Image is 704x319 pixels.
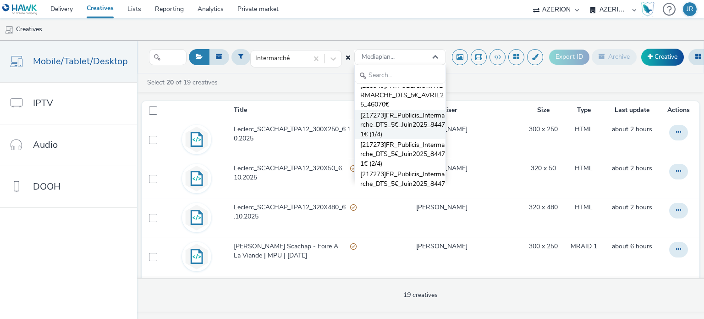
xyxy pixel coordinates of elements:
[575,203,593,212] a: HTML
[5,25,14,34] img: mobile
[592,49,637,65] button: Archive
[183,126,210,153] img: code.svg
[360,140,445,168] span: [217273]FR_Publicis_Intermarche_DTS_5€_Juin2025_84471€ (2/4)
[234,203,360,226] a: Leclerc_SCACHAP_TPA12_320X480_6.10.2025Partially valid
[33,180,60,193] span: DOOH
[575,125,593,134] a: HTML
[234,164,350,183] span: Leclerc_SCACHAP_TPA12_320X50_6.10.2025
[575,164,593,173] a: HTML
[234,242,350,261] span: [PERSON_NAME] Scachap - Foire A La Viande | MPU | [DATE]
[416,242,467,251] a: [PERSON_NAME]
[612,125,652,134] a: 6 October 2025, 14:48
[33,138,58,151] span: Audio
[350,203,357,213] div: Partially valid
[612,125,652,134] span: about 2 hours
[234,125,356,144] span: Leclerc_SCACHAP_TPA12_300X250_6.10.2025
[403,291,438,299] span: 19 creatives
[183,204,210,231] img: code.svg
[529,242,558,251] a: 300 x 250
[360,81,445,109] span: [215349]FR_PUBLICIS_INTERMARCHE_DTS_5€_AVRIL25_46070€
[166,78,174,87] strong: 20
[416,203,467,212] a: [PERSON_NAME]
[612,164,652,173] span: about 2 hours
[149,49,187,65] input: Search...
[641,2,654,17] img: Hawk Academy
[33,96,53,110] span: IPTV
[603,101,661,120] th: Last update
[661,101,699,120] th: Actions
[234,164,360,187] a: Leclerc_SCACHAP_TPA12_320X50_6.10.2025Partially valid
[522,101,565,120] th: Size
[549,50,589,64] button: Export ID
[612,242,652,251] a: 6 October 2025, 11:15
[33,55,128,68] span: Mobile/Tablet/Desktop
[146,78,221,87] a: Select of 19 creatives
[641,49,684,65] a: Creative
[687,2,693,16] div: JR
[612,164,652,173] a: 6 October 2025, 14:32
[183,165,210,192] img: code.svg
[571,242,597,251] a: MRAID 1
[234,242,360,265] a: [PERSON_NAME] Scachap - Foire A La Viande | MPU | [DATE]Partially valid
[350,242,357,252] div: Partially valid
[234,125,360,148] a: Leclerc_SCACHAP_TPA12_300X250_6.10.2025
[612,203,652,212] a: 6 October 2025, 14:31
[529,203,558,212] a: 320 x 480
[2,4,38,15] img: undefined Logo
[360,170,445,198] span: [217273]FR_Publicis_Intermarche_DTS_5€_Juin2025_84471€ (3/4)
[531,164,556,173] a: 320 x 50
[183,243,210,270] img: code.svg
[350,164,357,173] div: Partially valid
[360,111,445,139] span: [217273]FR_Publicis_Intermarche_DTS_5€_Juin2025_84471€ (1/4)
[564,101,603,120] th: Type
[234,203,350,222] span: Leclerc_SCACHAP_TPA12_320X480_6.10.2025
[362,53,395,61] span: Mediaplan...
[641,2,658,17] a: Hawk Academy
[355,68,445,84] input: Search...
[612,203,652,212] span: about 2 hours
[529,125,558,134] a: 300 x 250
[612,242,652,251] span: about 6 hours
[233,101,361,120] th: Title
